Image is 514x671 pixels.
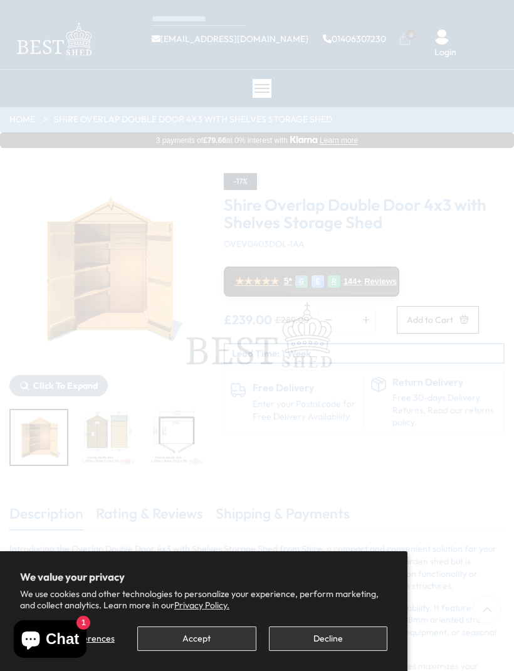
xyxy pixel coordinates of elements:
inbox-online-store-chat: Shopify online store chat [10,620,90,661]
p: We use cookies and other technologies to personalize your experience, perform marketing, and coll... [20,588,387,611]
button: Decline [269,626,387,651]
button: Accept [137,626,256,651]
h2: We value your privacy [20,571,387,583]
a: Privacy Policy. [174,600,229,611]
